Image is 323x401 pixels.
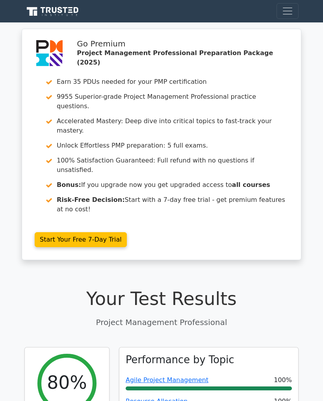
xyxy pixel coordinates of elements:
h2: 80% [47,372,87,394]
p: Project Management Professional [24,316,299,328]
a: Agile Project Management [126,376,208,384]
h3: Performance by Topic [126,354,234,366]
a: Start Your Free 7-Day Trial [35,232,127,247]
button: Toggle navigation [277,3,299,19]
span: 100% [274,375,292,385]
h1: Your Test Results [24,288,299,310]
